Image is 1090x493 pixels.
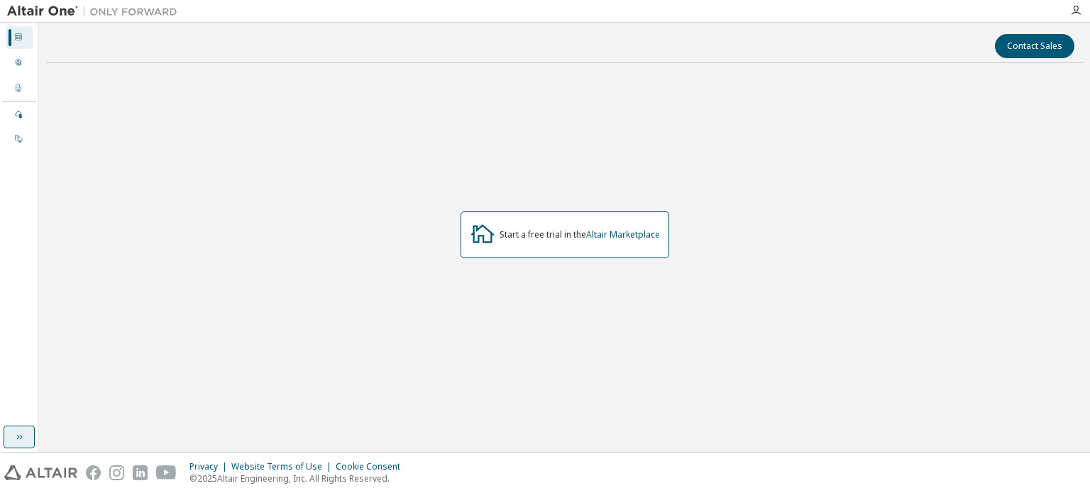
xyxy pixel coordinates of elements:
[586,228,660,240] a: Altair Marketplace
[231,461,336,472] div: Website Terms of Use
[6,104,33,126] div: Managed
[6,77,33,100] div: Company Profile
[6,52,33,74] div: User Profile
[156,465,177,480] img: youtube.svg
[189,472,409,484] p: © 2025 Altair Engineering, Inc. All Rights Reserved.
[995,34,1074,58] button: Contact Sales
[6,128,33,150] div: On Prem
[500,229,660,240] div: Start a free trial in the
[133,465,148,480] img: linkedin.svg
[86,465,101,480] img: facebook.svg
[6,26,33,49] div: Dashboard
[4,465,77,480] img: altair_logo.svg
[189,461,231,472] div: Privacy
[7,4,185,18] img: Altair One
[109,465,124,480] img: instagram.svg
[336,461,409,472] div: Cookie Consent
